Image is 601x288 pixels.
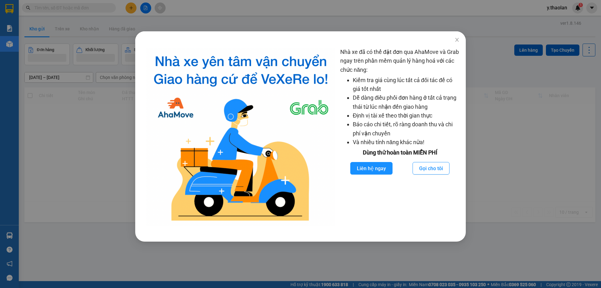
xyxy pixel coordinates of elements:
[340,48,460,226] div: Nhà xe đã có thể đặt đơn qua AhaMove và Grab ngay trên phần mềm quản lý hàng hoá với các chức năng:
[353,76,460,94] li: Kiểm tra giá cùng lúc tất cả đối tác để có giá tốt nhất
[357,165,386,172] span: Liên hệ ngay
[455,37,460,42] span: close
[353,138,460,147] li: Và nhiều tính năng khác nữa!
[448,31,466,49] button: Close
[413,162,449,175] button: Gọi cho tôi
[350,162,393,175] button: Liên hệ ngay
[353,120,460,138] li: Báo cáo chi tiết, rõ ràng doanh thu và chi phí vận chuyển
[419,165,443,172] span: Gọi cho tôi
[340,148,460,157] div: Dùng thử hoàn toàn MIỄN PHÍ
[353,93,460,111] li: Dễ dàng điều phối đơn hàng ở tất cả trạng thái từ lúc nhận đến giao hàng
[353,111,460,120] li: Định vị tài xế theo thời gian thực
[146,48,335,226] img: logo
